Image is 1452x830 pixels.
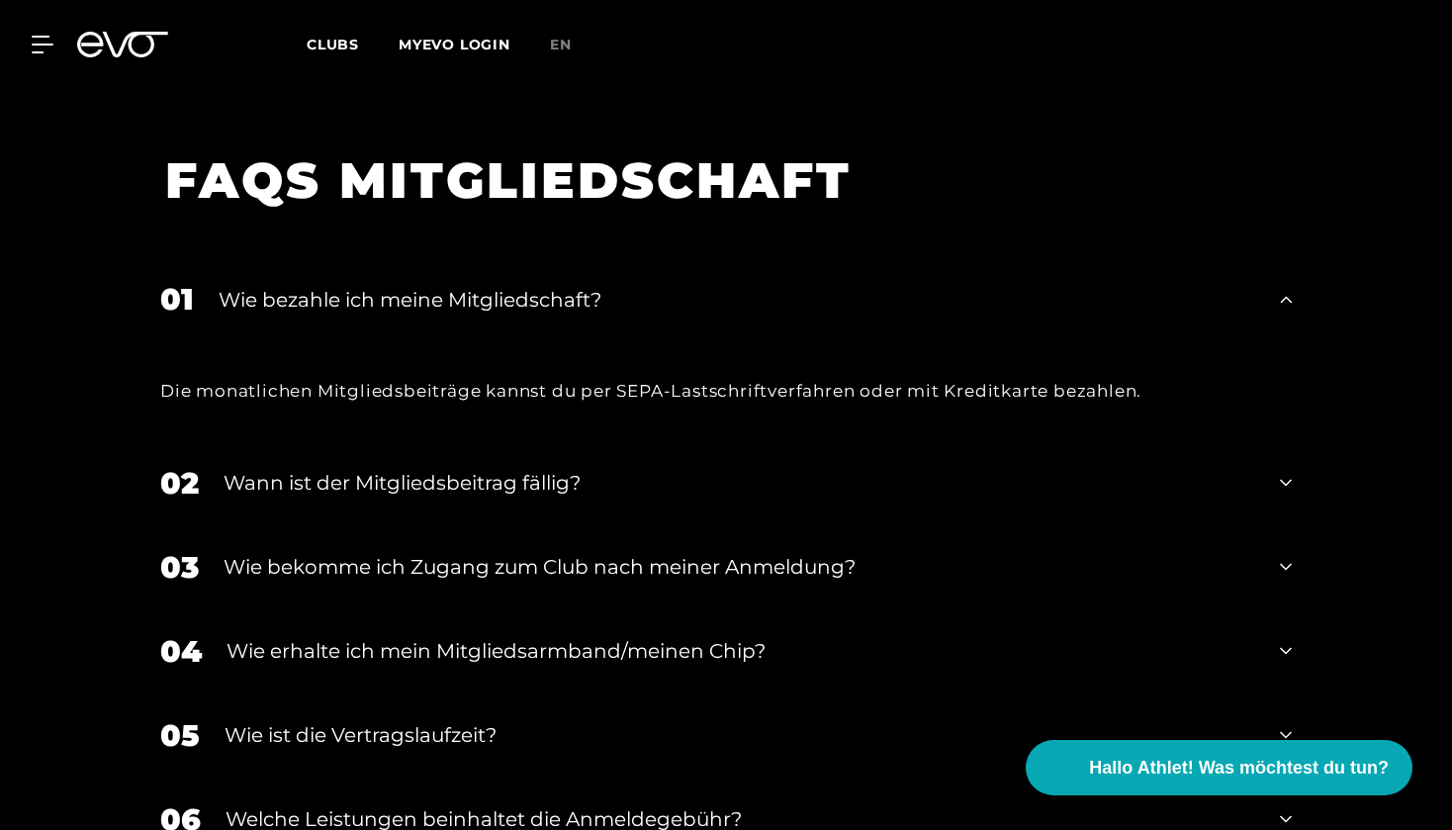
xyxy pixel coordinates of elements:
div: 05 [160,713,200,758]
h1: FAQS MITGLIEDSCHAFT [165,148,1262,213]
div: Wann ist der Mitgliedsbeitrag fällig? [224,468,1255,498]
div: 03 [160,545,199,590]
div: 02 [160,461,199,506]
a: en [550,34,595,56]
a: MYEVO LOGIN [399,36,510,53]
div: 04 [160,629,202,674]
div: Wie ist die Vertragslaufzeit? [225,720,1255,750]
span: Clubs [307,36,359,53]
button: Hallo Athlet! Was möchtest du tun? [1026,740,1412,795]
span: en [550,36,572,53]
div: Wie bezahle ich meine Mitgliedschaft? [219,285,1255,315]
div: 01 [160,277,194,322]
a: Clubs [307,35,399,53]
div: Wie erhalte ich mein Mitgliedsarmband/meinen Chip? [227,636,1255,666]
span: Hallo Athlet! Was möchtest du tun? [1089,755,1389,782]
div: Die monatlichen Mitgliedsbeiträge kannst du per SEPA-Lastschriftverfahren oder mit Kreditkarte be... [160,375,1292,407]
div: Wie bekomme ich Zugang zum Club nach meiner Anmeldung? [224,552,1255,582]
